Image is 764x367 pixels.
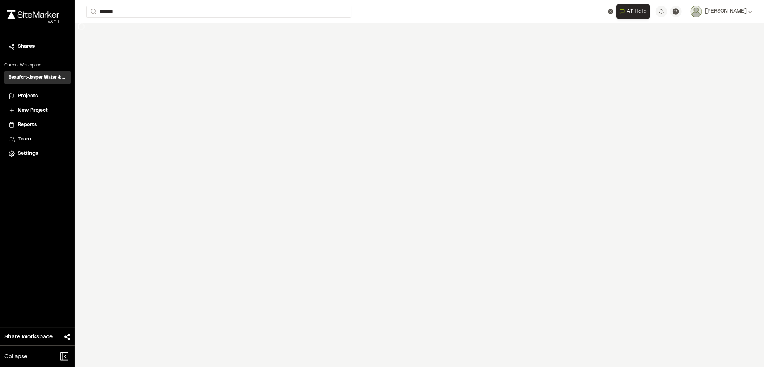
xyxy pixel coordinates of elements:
a: Settings [9,150,66,158]
a: 2025-063 [GEOGRAPHIC_DATA]-Water and Sewer[GEOGRAPHIC_DATA],SC [87,22,238,44]
span: AI Help [627,7,647,16]
img: User [691,6,702,17]
a: Projects [9,92,66,100]
span: Settings [18,150,38,158]
button: Open AI Assistant [616,4,650,19]
a: New Project [9,107,66,115]
p: Current Workspace [4,62,71,69]
span: Collapse [4,352,27,361]
a: Reports [9,121,66,129]
span: [PERSON_NAME] [705,8,747,15]
span: Shares [18,43,35,51]
span: Share Workspace [4,333,53,341]
span: Projects [18,92,38,100]
p: [GEOGRAPHIC_DATA]-Water and Sewer [91,24,234,33]
div: Open AI Assistant [616,4,653,19]
a: Team [9,135,66,143]
a: Shares [9,43,66,51]
button: Clear text [608,9,613,14]
span: Reports [18,121,37,129]
p: [GEOGRAPHIC_DATA] , SC [91,33,234,41]
span: New Project [18,107,48,115]
button: [PERSON_NAME] [691,6,752,17]
span: 2025-063 [91,26,119,31]
h3: Beaufort-Jasper Water & Sewer Authority [9,74,66,81]
div: Oh geez...please don't... [7,19,59,25]
span: Team [18,135,31,143]
img: rebrand.png [7,10,59,19]
button: Search [86,6,99,18]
